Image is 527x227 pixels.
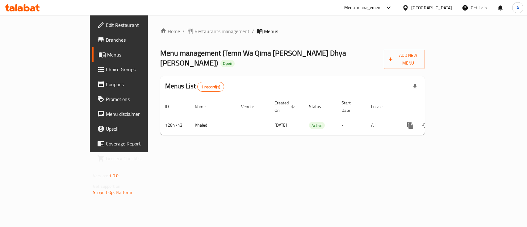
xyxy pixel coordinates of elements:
h2: Menus List [165,82,224,92]
span: Add New Menu [389,52,420,67]
a: Support.OpsPlatform [93,188,132,196]
li: / [182,27,185,35]
span: Open [220,61,235,66]
span: Grocery Checklist [106,155,173,162]
span: [DATE] [274,121,287,129]
span: Locale [371,103,391,110]
span: Edit Restaurant [106,21,173,29]
button: Add New Menu [384,50,425,69]
span: Menu management ( Temn Wa Qima [PERSON_NAME] Dhya [PERSON_NAME] ) [160,46,346,70]
a: Choice Groups [92,62,178,77]
a: Grocery Checklist [92,151,178,166]
span: Get support on: [93,182,121,190]
a: Restaurants management [187,27,249,35]
div: [GEOGRAPHIC_DATA] [411,4,452,11]
span: Name [195,103,214,110]
li: / [252,27,254,35]
span: Menu disclaimer [106,110,173,118]
span: Vendor [241,103,262,110]
div: Open [220,60,235,67]
span: Upsell [106,125,173,132]
button: Change Status [418,118,433,133]
span: A [517,4,519,11]
span: Active [309,122,325,129]
a: Upsell [92,121,178,136]
a: Branches [92,32,178,47]
td: All [366,116,398,135]
a: Edit Restaurant [92,18,178,32]
div: Menu-management [344,4,382,11]
span: Promotions [106,95,173,103]
button: more [403,118,418,133]
th: Actions [398,97,467,116]
span: ID [165,103,177,110]
span: Coverage Report [106,140,173,147]
span: Start Date [341,99,359,114]
a: Menus [92,47,178,62]
span: Restaurants management [194,27,249,35]
div: Total records count [197,82,224,92]
span: 1 record(s) [198,84,224,90]
span: Created On [274,99,297,114]
span: Status [309,103,329,110]
a: Promotions [92,92,178,107]
table: enhanced table [160,97,467,135]
span: Menus [264,27,278,35]
span: Coupons [106,81,173,88]
div: Export file [408,79,422,94]
a: Coverage Report [92,136,178,151]
span: 1.0.0 [109,172,119,180]
span: Menus [107,51,173,58]
a: Menu disclaimer [92,107,178,121]
span: Choice Groups [106,66,173,73]
td: Khaled [190,116,236,135]
a: Coupons [92,77,178,92]
span: Version: [93,172,108,180]
span: Branches [106,36,173,44]
nav: breadcrumb [160,27,425,35]
td: - [337,116,366,135]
